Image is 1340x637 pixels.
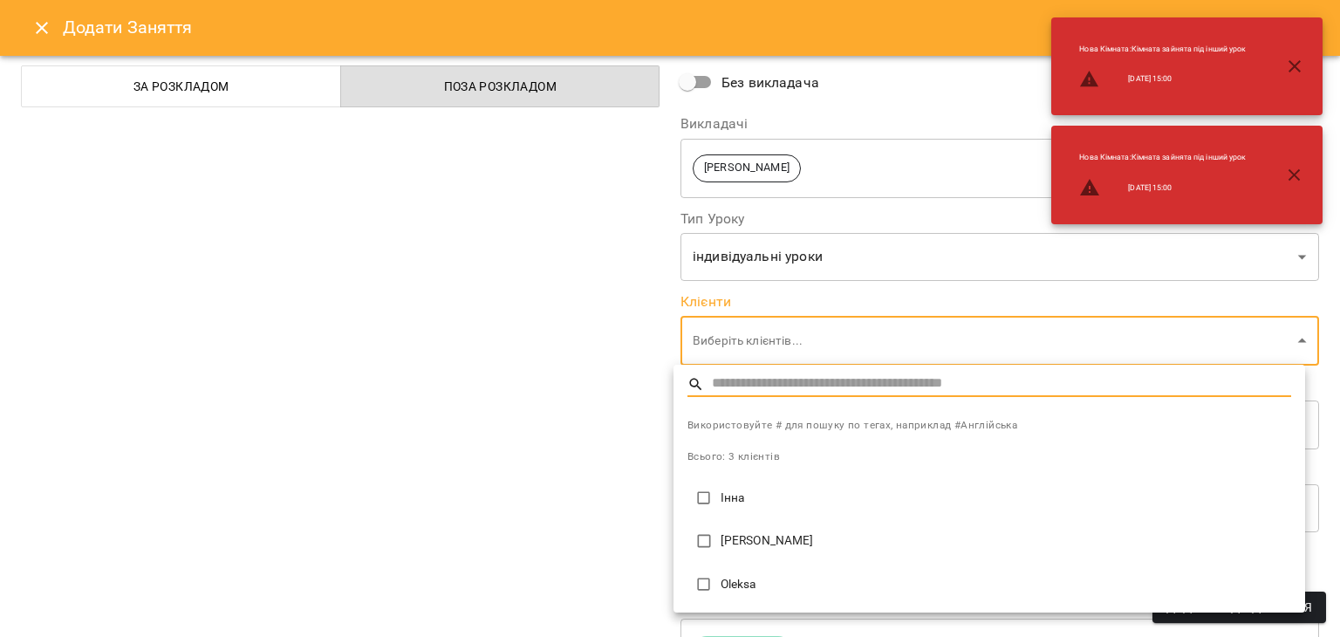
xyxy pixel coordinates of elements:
p: Інна [721,490,1291,507]
span: Всього: 3 клієнтів [687,450,780,462]
p: [PERSON_NAME] [721,532,1291,550]
p: Oleksa [721,576,1291,593]
li: Нова Кімната : Кімната зайнята під інший урок [1065,145,1260,170]
li: [DATE] 15:00 [1065,170,1260,205]
span: Використовуйте # для пошуку по тегах, наприклад #Англійська [687,417,1291,435]
li: [DATE] 15:00 [1065,62,1260,97]
li: Нова Кімната : Кімната зайнята під інший урок [1065,37,1260,62]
